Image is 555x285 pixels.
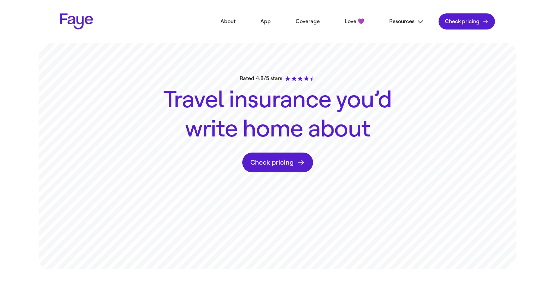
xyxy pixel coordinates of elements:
[335,14,374,29] a: Love 💜
[210,14,246,29] a: About
[286,14,330,29] a: Coverage
[157,85,398,144] h1: Travel insurance you’d write home about
[379,14,434,29] button: Resources
[250,14,281,29] a: App
[242,153,313,172] a: Check pricing
[439,13,495,30] a: Check pricing
[60,13,93,30] a: Faye Logo
[240,74,315,82] div: Rated 4.8/5 stars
